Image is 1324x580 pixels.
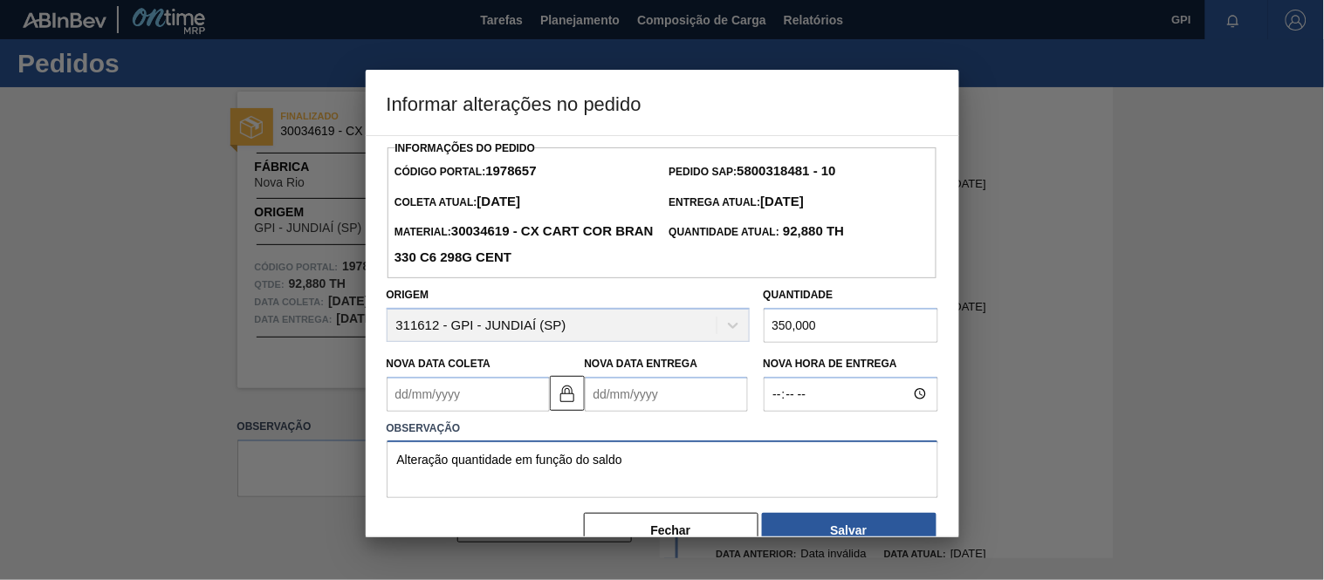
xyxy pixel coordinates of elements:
[387,440,938,498] textarea: Alteração quantidade em função do saldo
[387,416,938,441] label: Observação
[762,513,936,548] button: Salvar
[394,226,654,264] span: Material:
[394,223,654,264] strong: 30034619 - CX CART COR BRAN 330 C6 298G CENT
[557,383,578,404] img: locked
[394,196,520,208] span: Coleta Atual:
[395,142,536,154] label: Informações do Pedido
[764,351,938,377] label: Nova Hora de Entrega
[585,377,748,412] input: dd/mm/yyyy
[669,226,845,238] span: Quantidade Atual:
[764,289,834,301] label: Quantidade
[394,166,537,178] span: Código Portal:
[366,70,959,136] h3: Informar alterações no pedido
[760,194,804,208] strong: [DATE]
[585,358,698,370] label: Nova Data Entrega
[669,166,836,178] span: Pedido SAP:
[584,513,758,548] button: Fechar
[669,196,805,208] span: Entrega Atual:
[477,194,521,208] strong: [DATE]
[737,163,836,178] strong: 5800318481 - 10
[779,223,844,238] strong: 92,880 TH
[387,289,429,301] label: Origem
[387,377,550,412] input: dd/mm/yyyy
[550,376,585,411] button: locked
[387,358,491,370] label: Nova Data Coleta
[485,163,536,178] strong: 1978657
